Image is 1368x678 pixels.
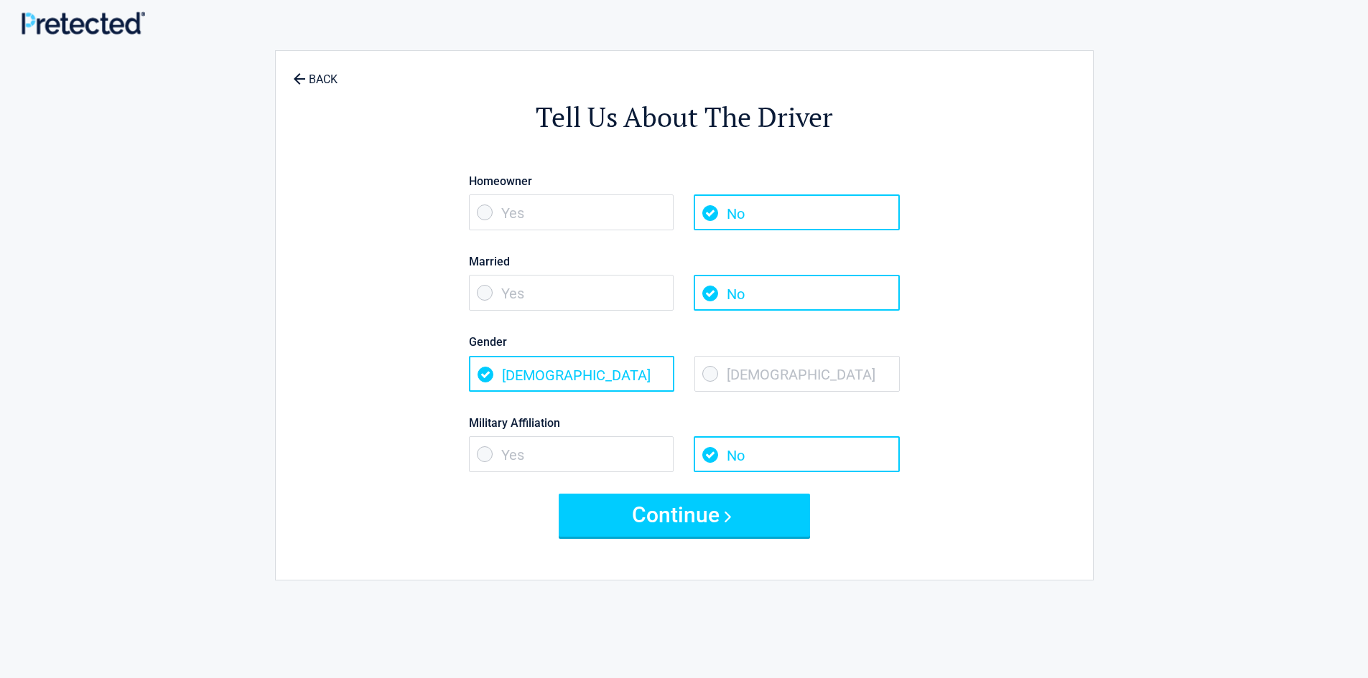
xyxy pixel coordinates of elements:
[469,356,674,392] span: [DEMOGRAPHIC_DATA]
[469,252,900,271] label: Married
[22,11,145,34] img: Main Logo
[469,275,674,311] span: Yes
[469,332,900,352] label: Gender
[355,99,1014,136] h2: Tell Us About The Driver
[469,171,900,191] label: Homeowner
[694,356,900,392] span: [DEMOGRAPHIC_DATA]
[694,275,899,311] span: No
[469,194,674,230] span: Yes
[559,494,810,537] button: Continue
[469,413,900,433] label: Military Affiliation
[694,194,899,230] span: No
[694,436,899,472] span: No
[290,60,340,85] a: BACK
[469,436,674,472] span: Yes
